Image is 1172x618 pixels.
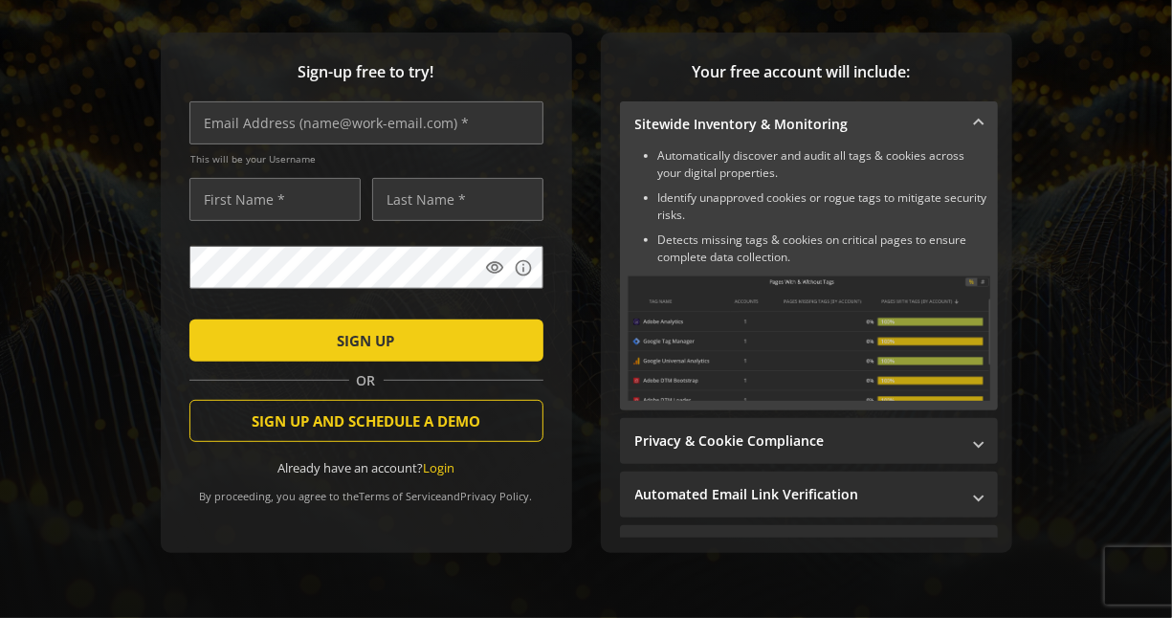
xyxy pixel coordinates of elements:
input: Last Name * [372,178,543,221]
span: Your free account will include: [620,61,984,83]
li: Identify unapproved cookies or rogue tags to mitigate security risks. [658,189,990,224]
span: Sign-up free to try! [189,61,543,83]
a: Terms of Service [360,489,442,503]
img: Sitewide Inventory & Monitoring [628,276,990,401]
mat-expansion-panel-header: Privacy & Cookie Compliance [620,418,998,464]
div: Sitewide Inventory & Monitoring [620,147,998,410]
button: SIGN UP [189,320,543,362]
mat-expansion-panel-header: Performance Monitoring with Web Vitals [620,525,998,571]
div: By proceeding, you agree to the and . [189,476,543,503]
li: Automatically discover and audit all tags & cookies across your digital properties. [658,147,990,182]
span: This will be your Username [191,152,543,166]
span: SIGN UP [338,323,395,358]
mat-panel-title: Privacy & Cookie Compliance [635,431,960,451]
a: Privacy Policy [461,489,530,503]
a: Login [423,459,454,476]
mat-icon: info [515,258,534,277]
button: SIGN UP AND SCHEDULE A DEMO [189,400,543,442]
mat-icon: visibility [486,258,505,277]
mat-panel-title: Automated Email Link Verification [635,485,960,504]
mat-expansion-panel-header: Automated Email Link Verification [620,472,998,518]
span: OR [349,371,384,390]
li: Detects missing tags & cookies on critical pages to ensure complete data collection. [658,232,990,266]
input: First Name * [189,178,361,221]
mat-expansion-panel-header: Sitewide Inventory & Monitoring [620,101,998,147]
input: Email Address (name@work-email.com) * [189,101,543,144]
div: Already have an account? [189,459,543,477]
span: SIGN UP AND SCHEDULE A DEMO [252,404,480,438]
mat-panel-title: Sitewide Inventory & Monitoring [635,115,960,134]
